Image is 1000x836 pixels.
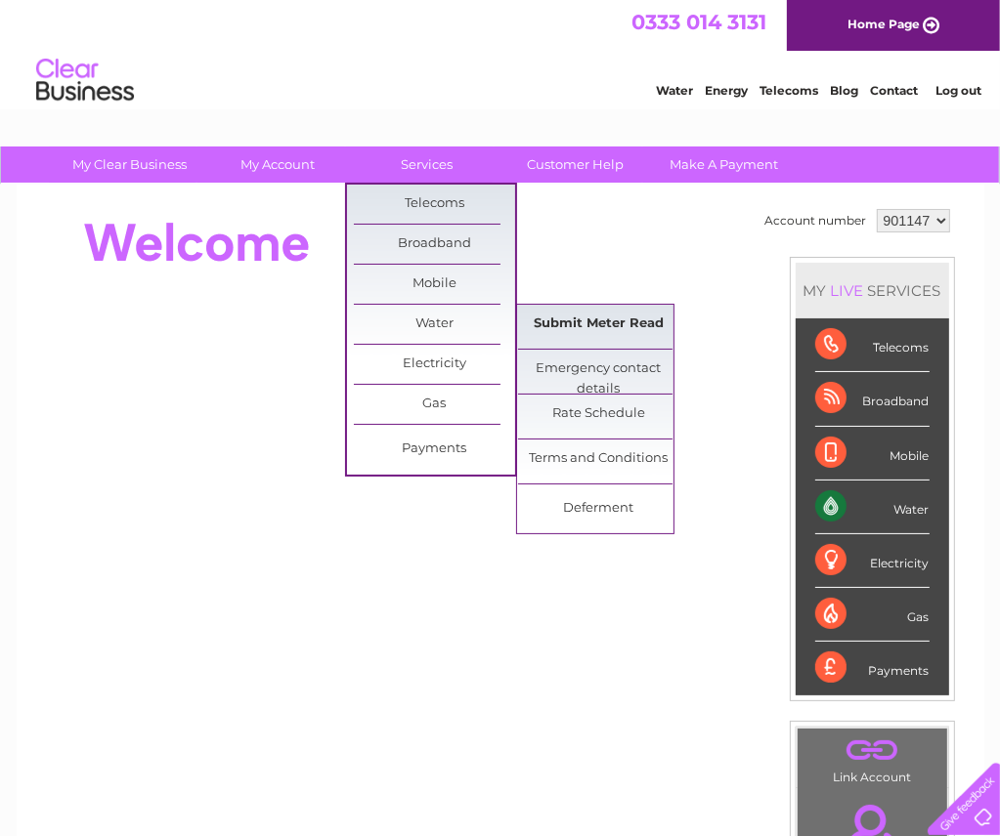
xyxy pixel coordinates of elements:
div: Electricity [815,534,930,588]
a: Telecoms [760,83,818,98]
a: Broadband [354,225,515,264]
div: LIVE [827,281,868,300]
td: Account number [761,204,872,237]
a: My Clear Business [49,146,210,183]
a: Payments [354,430,515,469]
a: Rate Schedule [518,395,679,434]
div: Water [815,481,930,534]
a: Mobile [354,265,515,304]
a: Water [656,83,693,98]
a: Submit Meter Read [518,305,679,344]
a: Gas [354,385,515,424]
img: logo.png [35,51,135,110]
a: My Account [197,146,359,183]
a: Blog [830,83,858,98]
div: Clear Business is a trading name of Verastar Limited (registered in [GEOGRAPHIC_DATA] No. 3667643... [39,11,963,95]
div: MY SERVICES [796,263,949,318]
div: Broadband [815,372,930,426]
a: Services [346,146,507,183]
a: Electricity [354,345,515,384]
a: Contact [870,83,918,98]
a: . [803,733,942,768]
a: Deferment [518,489,679,528]
a: Emergency contact details [518,350,679,389]
div: Mobile [815,427,930,481]
a: Energy [705,83,748,98]
a: 0333 014 3131 [631,10,766,34]
td: Link Account [797,728,948,789]
a: Make A Payment [643,146,804,183]
div: Telecoms [815,318,930,372]
a: Water [354,305,515,344]
a: Telecoms [354,185,515,224]
div: Gas [815,588,930,642]
a: Customer Help [495,146,656,183]
a: Log out [935,83,981,98]
div: Payments [815,642,930,694]
a: Terms and Conditions [518,439,679,479]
